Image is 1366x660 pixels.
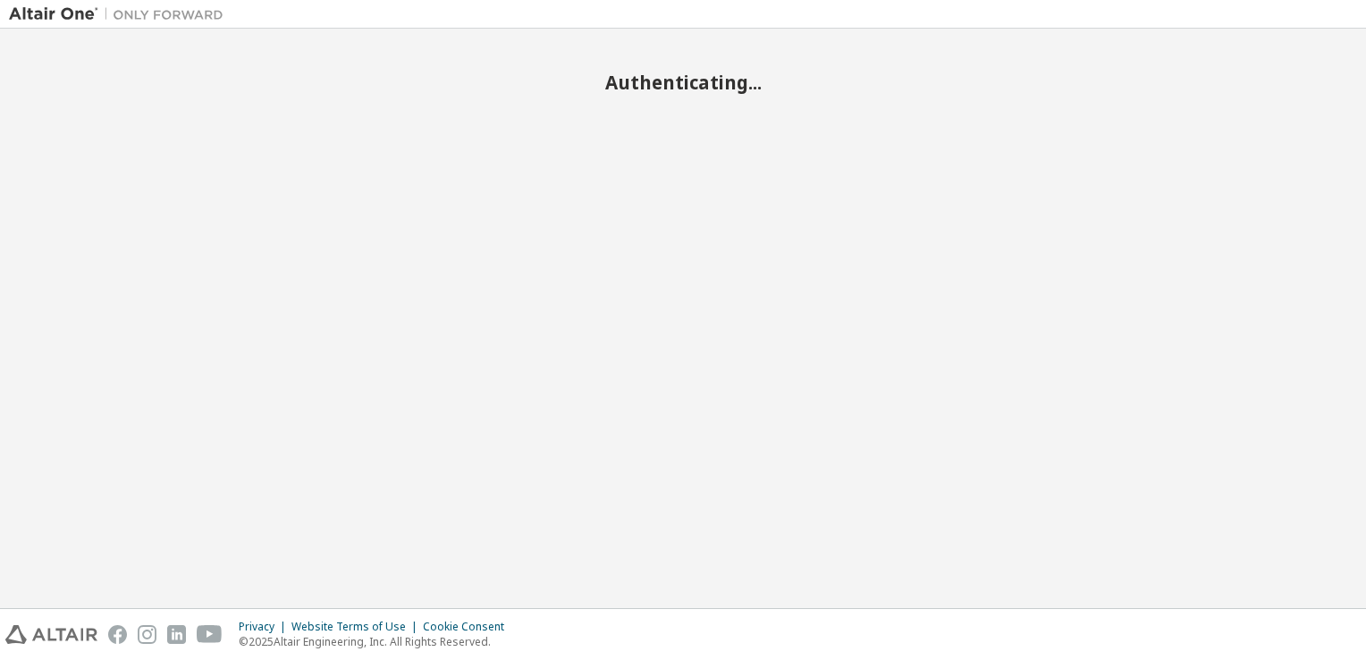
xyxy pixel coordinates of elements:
[108,625,127,644] img: facebook.svg
[138,625,156,644] img: instagram.svg
[5,625,97,644] img: altair_logo.svg
[239,620,291,634] div: Privacy
[9,71,1357,94] h2: Authenticating...
[197,625,223,644] img: youtube.svg
[9,5,232,23] img: Altair One
[291,620,423,634] div: Website Terms of Use
[423,620,515,634] div: Cookie Consent
[239,634,515,649] p: © 2025 Altair Engineering, Inc. All Rights Reserved.
[167,625,186,644] img: linkedin.svg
